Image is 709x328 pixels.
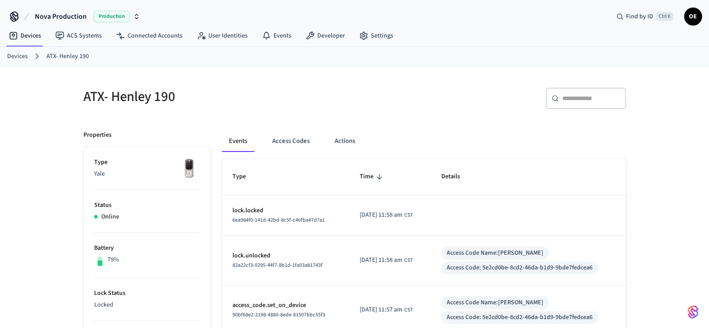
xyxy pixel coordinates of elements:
span: CST [404,211,413,219]
span: [DATE] 11:57 am [360,305,402,315]
a: Events [255,28,299,44]
div: Access Code: 5e2cd0be-8cd2-46da-b1d9-9bde7fedcea6 [447,313,593,322]
a: Developer [299,28,352,44]
span: Type [232,170,257,184]
a: Devices [2,28,48,44]
span: 90bf68e2-2198-4880-8ede-81507bbc55f3 [232,311,325,319]
div: Access Code Name: [PERSON_NAME] [447,298,543,307]
p: Online [101,212,119,222]
p: Status [94,201,200,210]
span: Nova Production [35,11,87,22]
span: [DATE] 11:58 am [360,256,402,265]
a: ATX- Henley 190 [46,52,89,61]
span: Time [360,170,385,184]
span: CST [404,257,413,265]
p: Locked [94,300,200,310]
a: User Identities [190,28,255,44]
span: 6ea984f0-141d-42bd-8c5f-c46fba47d7a1 [232,216,325,224]
span: CST [404,306,413,314]
a: Connected Accounts [109,28,190,44]
img: SeamLogoGradient.69752ec5.svg [688,305,698,319]
p: lock.unlocked [232,251,338,261]
div: Asia/Shanghai [360,305,413,315]
p: lock.locked [232,206,338,215]
p: Lock Status [94,289,200,298]
button: Actions [328,130,362,152]
p: Properties [83,130,112,140]
button: Events [222,130,254,152]
span: [DATE] 11:58 am [360,210,402,220]
button: OE [684,8,702,25]
a: ACS Systems [48,28,109,44]
button: Access Codes [265,130,317,152]
span: Find by ID [626,12,653,21]
div: Access Code: 5e2cd0be-8cd2-46da-b1d9-9bde7fedcea6 [447,263,593,273]
p: Battery [94,244,200,253]
div: ant example [222,130,626,152]
span: Details [441,170,472,184]
a: Settings [352,28,400,44]
div: Access Code Name: [PERSON_NAME] [447,248,543,258]
h5: ATX- Henley 190 [83,88,349,106]
a: Devices [7,52,28,61]
p: Yale [94,169,200,179]
span: Production [94,11,129,22]
img: Yale Assure Touchscreen Wifi Smart Lock, Satin Nickel, Front [178,158,200,180]
span: Ctrl K [656,12,673,21]
div: Asia/Shanghai [360,256,413,265]
div: Find by IDCtrl K [609,8,680,25]
span: 82a22cf3-0295-44f7-8b1d-1fa03a81743f [232,261,323,269]
p: access_code.set_on_device [232,301,338,310]
span: OE [685,8,701,25]
p: 79% [108,255,119,265]
div: Asia/Shanghai [360,210,413,220]
p: Type [94,158,200,167]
